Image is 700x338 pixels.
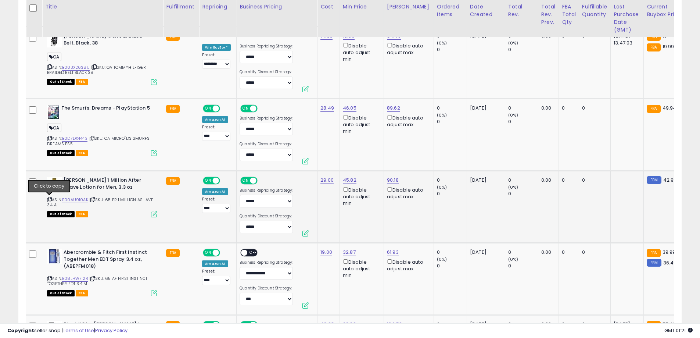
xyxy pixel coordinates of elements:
[582,177,605,184] div: 0
[320,249,332,256] a: 19.00
[387,42,428,56] div: Disable auto adjust max
[240,116,293,121] label: Business Repricing Strategy:
[508,177,538,184] div: 0
[47,124,61,132] span: OA
[202,269,231,285] div: Preset:
[45,3,160,11] div: Title
[437,118,467,125] div: 0
[47,177,62,192] img: 41+EfVuVimL._SL40_.jpg
[343,114,378,135] div: Disable auto adjust min
[240,142,293,147] label: Quantity Discount Strategy:
[343,258,378,279] div: Disable auto adjust min
[64,249,153,271] b: Abercrombie & Fitch First Instinct Together Men EDT Spray 3.4 oz, (ABEPFM018)
[202,44,231,51] div: Win BuyBox *
[562,177,573,184] div: 0
[166,177,180,185] small: FBA
[7,327,128,334] div: seller snap | |
[64,177,153,192] b: [PERSON_NAME] 1 Million After Shave Lotion for Men, 3.3 oz
[508,249,538,256] div: 0
[508,263,538,269] div: 0
[47,64,146,75] span: | SKU: OA TOMMYHILFIGER BRAIDED BELT BLACK 38
[47,249,157,295] div: ASIN:
[240,70,293,75] label: Quantity Discount Strategy:
[437,40,447,46] small: (0%)
[647,105,660,113] small: FBA
[647,3,685,18] div: Current Buybox Price
[166,3,196,11] div: Fulfillment
[202,3,233,11] div: Repricing
[508,46,538,53] div: 0
[437,177,467,184] div: 0
[47,105,157,155] div: ASIN:
[437,46,467,53] div: 0
[647,176,661,184] small: FBM
[61,105,151,114] b: The Smurfs: Dreams - PlayStation 5
[240,3,314,11] div: Business Pricing
[343,249,356,256] a: 32.87
[437,191,467,197] div: 0
[76,150,88,156] span: FBA
[541,177,553,184] div: 0.00
[582,3,607,18] div: Fulfillable Quantity
[63,327,94,334] a: Terms of Use
[62,275,88,282] a: B08LHW712R
[508,112,518,118] small: (0%)
[437,184,447,190] small: (0%)
[387,104,400,112] a: 89.62
[76,79,88,85] span: FBA
[166,249,180,257] small: FBA
[470,105,499,111] div: [DATE]
[663,104,676,111] span: 49.94
[614,3,640,34] div: Last Purchase Date (GMT)
[320,177,334,184] a: 29.00
[387,186,428,200] div: Disable auto adjust max
[240,44,293,49] label: Business Repricing Strategy:
[508,3,535,18] div: Total Rev.
[508,40,518,46] small: (0%)
[247,250,259,256] span: OFF
[437,263,467,269] div: 0
[47,79,75,85] span: All listings that are currently out of stock and unavailable for purchase on Amazon
[508,105,538,111] div: 0
[204,178,213,184] span: ON
[62,64,90,71] a: B003X26S8U
[437,3,464,18] div: Ordered Items
[47,275,148,287] span: | SKU: 65 AF FIRST INSTINCT TOGETHER EDT 3.4 M
[166,105,180,113] small: FBA
[470,249,499,256] div: [DATE]
[541,249,553,256] div: 0.00
[508,118,538,125] div: 0
[437,249,467,256] div: 0
[202,197,231,213] div: Preset:
[562,249,573,256] div: 0
[219,250,231,256] span: OFF
[62,197,88,203] a: B00AU910AK
[541,105,553,111] div: 0.00
[240,188,293,193] label: Business Repricing Strategy:
[47,177,157,216] div: ASIN:
[437,112,447,118] small: (0%)
[437,256,447,262] small: (0%)
[663,43,674,50] span: 19.99
[387,177,399,184] a: 90.18
[47,53,61,61] span: OA
[614,33,638,46] div: [DATE] 13:47:03
[202,116,228,123] div: Amazon AI
[582,249,605,256] div: 0
[437,105,467,111] div: 0
[76,211,88,217] span: FBA
[387,258,428,272] div: Disable auto adjust max
[256,106,268,112] span: OFF
[47,135,150,146] span: | SKU: OA MICROÏDS SMURFS DREAMS PS5
[47,33,157,84] div: ASIN:
[47,290,75,296] span: All listings that are currently out of stock and unavailable for purchase on Amazon
[343,186,378,207] div: Disable auto adjust min
[7,327,34,334] strong: Copyright
[47,249,62,264] img: 41ra33CXgHL._SL40_.jpg
[541,3,556,26] div: Total Rev. Prev.
[508,191,538,197] div: 0
[47,197,153,208] span: | SKU: 65 PR 1 MILLION ASHAVE 3.4 A
[204,106,213,112] span: ON
[562,3,576,26] div: FBA Total Qty
[241,106,250,112] span: ON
